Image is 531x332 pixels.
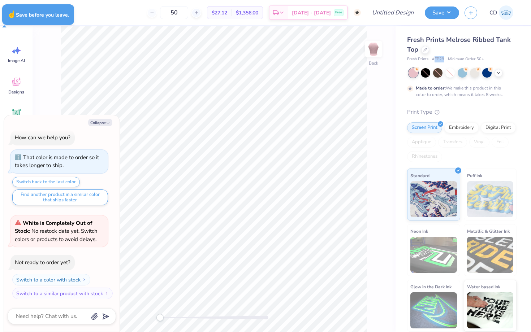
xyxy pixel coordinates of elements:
[407,137,436,148] div: Applique
[88,119,112,126] button: Collapse
[369,60,378,66] div: Back
[467,227,510,235] span: Metallic & Glitter Ink
[407,122,442,133] div: Screen Print
[15,154,99,169] div: That color is made to order so it takes longer to ship.
[82,278,86,282] img: Switch to a color with stock
[212,9,227,17] span: $27.12
[499,5,513,20] img: Charlotte Dreany
[156,314,164,321] div: Accessibility label
[425,6,459,19] button: Save
[469,137,489,148] div: Vinyl
[12,288,113,299] button: Switch to a similar product with stock
[486,5,517,20] a: CD
[410,237,457,273] img: Neon Ink
[432,56,444,62] span: # FP29
[467,292,514,328] img: Water based Ink
[15,219,98,243] span: : No restock date yet. Switch colors or products to avoid delays.
[292,9,331,17] span: [DATE] - [DATE]
[438,137,467,148] div: Transfers
[467,181,514,217] img: Puff Ink
[160,6,188,19] input: – –
[12,274,90,285] button: Switch to a color with stock
[416,85,505,98] div: We make this product in this color to order, which means it takes 8 weeks.
[15,259,70,266] div: Not ready to order yet?
[366,5,419,20] input: Untitled Design
[366,42,381,56] img: Back
[410,181,457,217] img: Standard
[15,134,70,141] div: How can we help you?
[410,172,429,179] span: Standard
[481,122,516,133] div: Digital Print
[410,283,452,290] span: Glow in the Dark Ink
[410,292,457,328] img: Glow in the Dark Ink
[467,283,500,290] span: Water based Ink
[15,219,92,235] strong: White is Completely Out of Stock
[444,122,479,133] div: Embroidery
[410,227,428,235] span: Neon Ink
[489,9,497,17] span: CD
[416,85,446,91] strong: Made to order:
[104,291,109,296] img: Switch to a similar product with stock
[407,108,517,116] div: Print Type
[335,10,342,15] span: Free
[8,58,25,64] span: Image AI
[12,177,80,187] button: Switch back to the last color
[407,56,428,62] span: Fresh Prints
[467,237,514,273] img: Metallic & Glitter Ink
[448,56,484,62] span: Minimum Order: 50 +
[8,89,24,95] span: Designs
[407,151,442,162] div: Rhinestones
[467,172,482,179] span: Puff Ink
[407,35,511,54] span: Fresh Prints Melrose Ribbed Tank Top
[12,189,108,205] button: Find another product in a similar color that ships faster
[492,137,509,148] div: Foil
[236,9,258,17] span: $1,356.00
